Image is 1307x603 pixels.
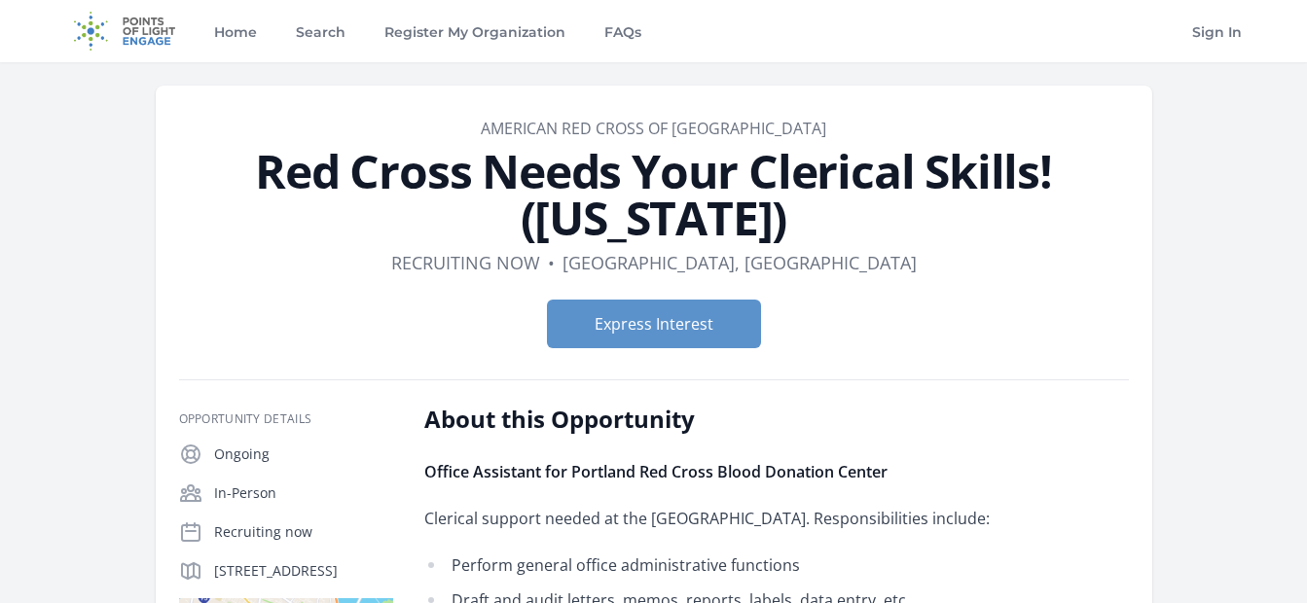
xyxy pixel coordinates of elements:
[563,249,917,276] dd: [GEOGRAPHIC_DATA], [GEOGRAPHIC_DATA]
[179,411,393,427] h3: Opportunity Details
[424,461,888,482] strong: Office Assistant for Portland Red Cross Blood Donation Center
[391,249,540,276] dd: Recruiting now
[547,300,761,348] button: Express Interest
[179,148,1129,241] h1: Red Cross Needs Your Clerical Skills! ([US_STATE])
[214,522,393,542] p: Recruiting now
[424,551,994,579] li: Perform general office administrative functions
[481,118,826,139] a: American Red Cross of [GEOGRAPHIC_DATA]
[424,505,994,532] p: Clerical support needed at the [GEOGRAPHIC_DATA]. Responsibilities include:
[214,561,393,581] p: [STREET_ADDRESS]
[548,249,555,276] div: •
[214,483,393,503] p: In-Person
[214,444,393,464] p: Ongoing
[424,404,994,435] h2: About this Opportunity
